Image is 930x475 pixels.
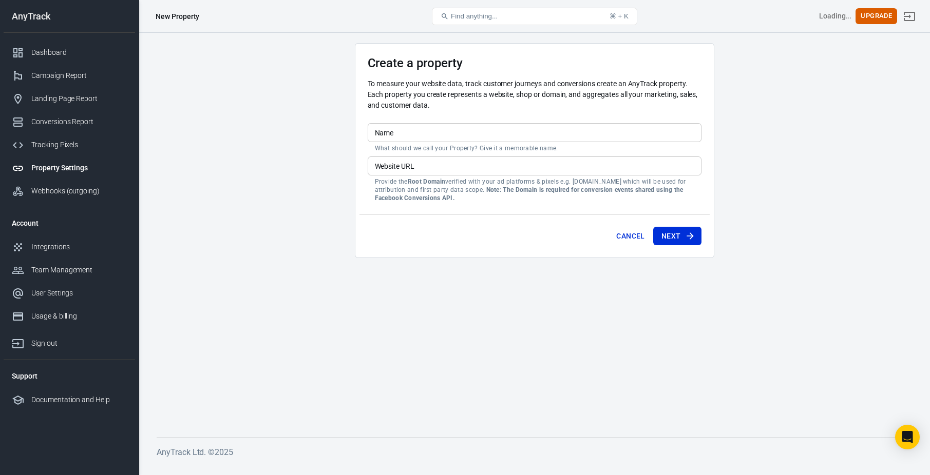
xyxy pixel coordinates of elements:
input: example.com [368,156,701,175]
a: Tracking Pixels [4,133,135,156]
a: Dashboard [4,41,135,64]
div: Documentation and Help [31,394,127,405]
p: What should we call your Property? Give it a memorable name. [375,144,694,152]
a: Campaign Report [4,64,135,87]
div: Landing Page Report [31,93,127,104]
p: Provide the verified with your ad platforms & pixels e.g. [DOMAIN_NAME] which will be used for at... [375,177,694,202]
li: Account [4,211,135,235]
div: Dashboard [31,47,127,58]
div: New Property [156,11,199,22]
p: To measure your website data, track customer journeys and conversions create an AnyTrack property... [368,78,701,111]
span: Find anything... [451,12,498,20]
a: Usage & billing [4,305,135,328]
a: User Settings [4,282,135,305]
div: Usage & billing [31,311,127,322]
h3: Create a property [368,56,701,70]
div: Tracking Pixels [31,140,127,150]
div: Sign out [31,338,127,349]
div: Campaign Report [31,70,127,81]
a: Team Management [4,259,135,282]
div: AnyTrack [4,12,135,21]
div: ⌘ + K [610,12,629,20]
button: Cancel [612,227,649,246]
a: Webhooks (outgoing) [4,180,135,203]
button: Upgrade [856,8,897,24]
div: Property Settings [31,163,127,173]
button: Next [653,227,701,246]
div: Integrations [31,242,127,252]
strong: Note: The Domain is required for conversion events shared using the Facebook Conversions API. [375,186,684,202]
a: Landing Page Report [4,87,135,110]
a: Integrations [4,235,135,259]
a: Conversions Report [4,110,135,133]
button: Find anything...⌘ + K [432,8,637,25]
div: User Settings [31,288,127,299]
a: Sign out [897,4,922,29]
h6: AnyTrack Ltd. © 2025 [157,446,912,459]
li: Support [4,364,135,388]
div: Account id: <> [819,11,852,22]
div: Open Intercom Messenger [895,425,920,449]
input: Your Website Name [368,123,701,142]
a: Sign out [4,328,135,355]
strong: Root Domain [408,178,445,185]
div: Team Management [31,265,127,275]
div: Webhooks (outgoing) [31,186,127,196]
a: Property Settings [4,156,135,180]
div: Conversions Report [31,116,127,127]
